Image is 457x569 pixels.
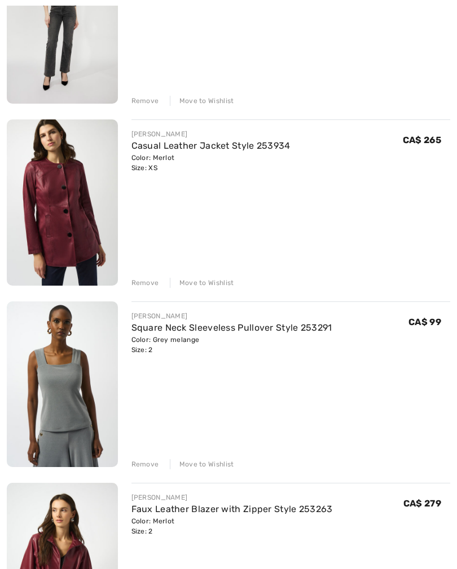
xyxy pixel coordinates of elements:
[403,499,441,509] span: CA$ 279
[408,317,441,328] span: CA$ 99
[131,335,332,355] div: Color: Grey melange Size: 2
[131,96,159,106] div: Remove
[131,130,291,140] div: [PERSON_NAME]
[170,460,234,470] div: Move to Wishlist
[131,504,333,515] a: Faux Leather Blazer with Zipper Style 253263
[403,135,441,146] span: CA$ 265
[131,278,159,288] div: Remove
[170,96,234,106] div: Move to Wishlist
[131,141,291,152] a: Casual Leather Jacket Style 253934
[131,493,333,503] div: [PERSON_NAME]
[170,278,234,288] div: Move to Wishlist
[131,312,332,322] div: [PERSON_NAME]
[131,517,333,537] div: Color: Merlot Size: 2
[131,323,332,334] a: Square Neck Sleeveless Pullover Style 253291
[7,302,118,468] img: Square Neck Sleeveless Pullover Style 253291
[131,460,159,470] div: Remove
[131,153,291,174] div: Color: Merlot Size: XS
[7,120,118,286] img: Casual Leather Jacket Style 253934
